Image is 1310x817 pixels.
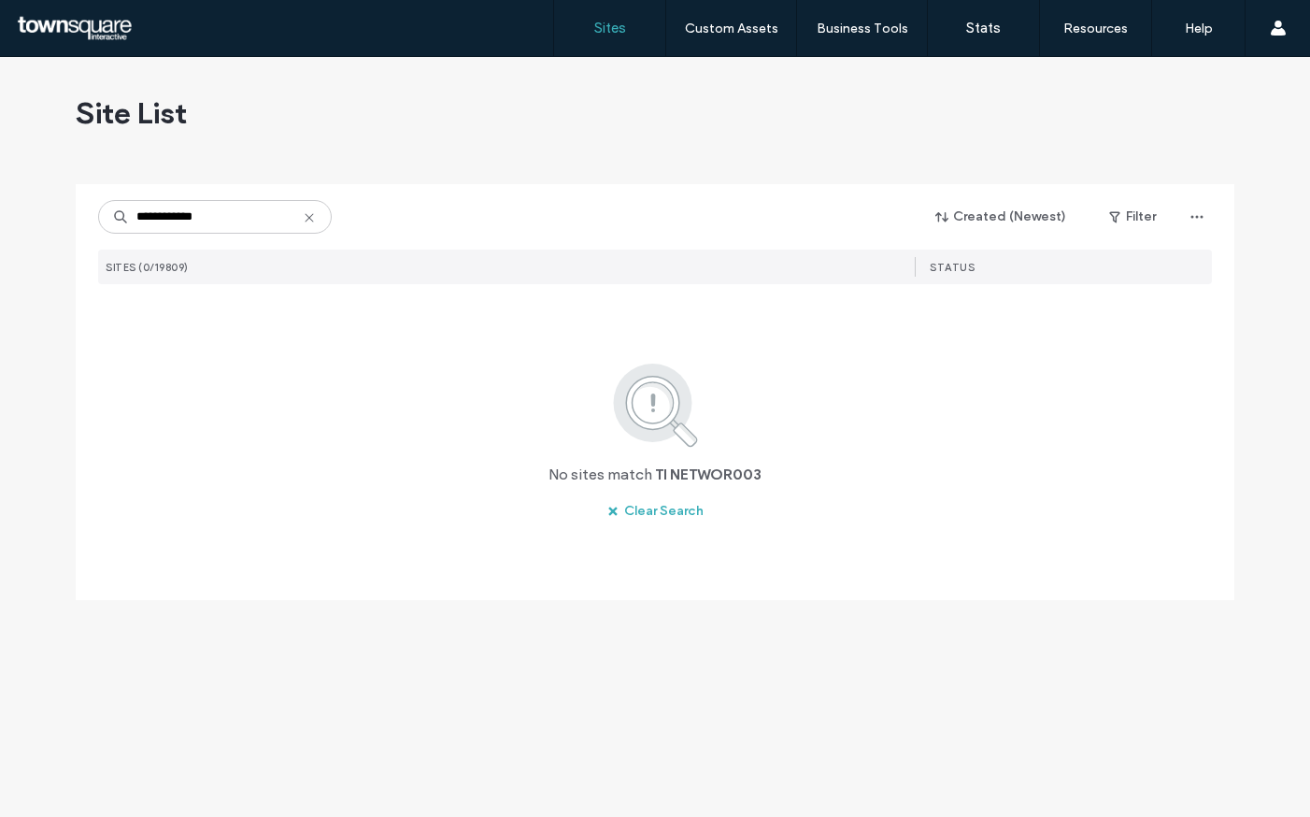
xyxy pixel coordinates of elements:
label: Resources [1063,21,1128,36]
span: STATUS [930,261,975,274]
button: Clear Search [591,496,720,526]
label: Business Tools [817,21,908,36]
label: Sites [594,20,626,36]
label: Help [1185,21,1213,36]
span: SITES (0/19809) [106,261,189,274]
span: No sites match [548,465,652,485]
img: search.svg [588,360,723,450]
button: Created (Newest) [919,202,1083,232]
label: Stats [966,20,1001,36]
button: Filter [1090,202,1175,232]
span: TI NETWOR003 [655,465,762,485]
span: Site List [76,94,187,132]
label: Custom Assets [685,21,778,36]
